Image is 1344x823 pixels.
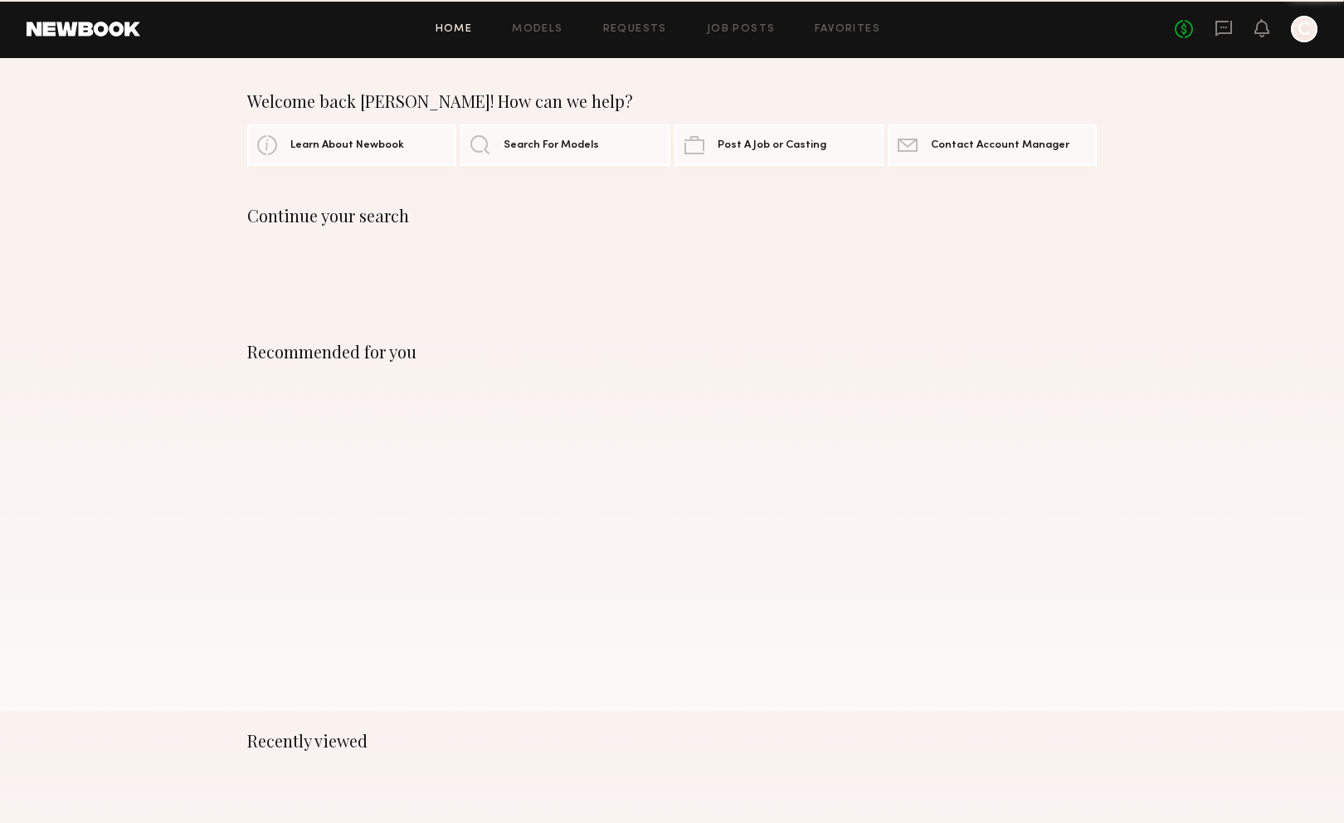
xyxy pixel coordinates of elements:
[1291,16,1317,42] a: C
[674,124,884,166] a: Post A Job or Casting
[504,140,599,151] span: Search For Models
[888,124,1097,166] a: Contact Account Manager
[460,124,670,166] a: Search For Models
[603,24,667,35] a: Requests
[931,140,1069,151] span: Contact Account Manager
[247,342,1097,362] div: Recommended for you
[707,24,776,35] a: Job Posts
[436,24,473,35] a: Home
[247,206,1097,226] div: Continue your search
[512,24,562,35] a: Models
[247,731,1097,751] div: Recently viewed
[247,91,1097,111] div: Welcome back [PERSON_NAME]! How can we help?
[815,24,880,35] a: Favorites
[247,124,456,166] a: Learn About Newbook
[290,140,404,151] span: Learn About Newbook
[718,140,826,151] span: Post A Job or Casting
